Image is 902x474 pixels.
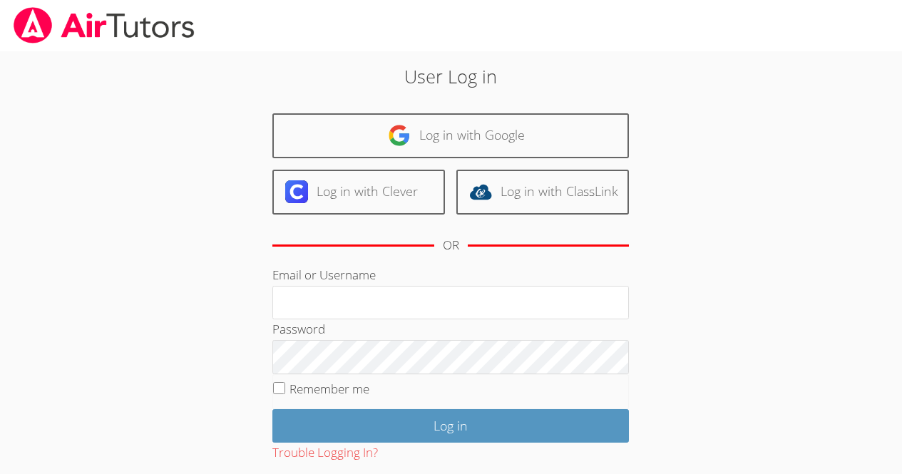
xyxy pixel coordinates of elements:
input: Log in [272,409,629,443]
a: Log in with Google [272,113,629,158]
label: Email or Username [272,267,376,283]
div: OR [443,235,459,256]
h2: User Log in [207,63,695,90]
img: classlink-logo-d6bb404cc1216ec64c9a2012d9dc4662098be43eaf13dc465df04b49fa7ab582.svg [469,180,492,203]
button: Trouble Logging In? [272,443,378,463]
img: google-logo-50288ca7cdecda66e5e0955fdab243c47b7ad437acaf1139b6f446037453330a.svg [388,124,411,147]
a: Log in with ClassLink [456,170,629,215]
label: Remember me [289,381,369,397]
img: airtutors_banner-c4298cdbf04f3fff15de1276eac7730deb9818008684d7c2e4769d2f7ddbe033.png [12,7,196,43]
a: Log in with Clever [272,170,445,215]
label: Password [272,321,325,337]
img: clever-logo-6eab21bc6e7a338710f1a6ff85c0baf02591cd810cc4098c63d3a4b26e2feb20.svg [285,180,308,203]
